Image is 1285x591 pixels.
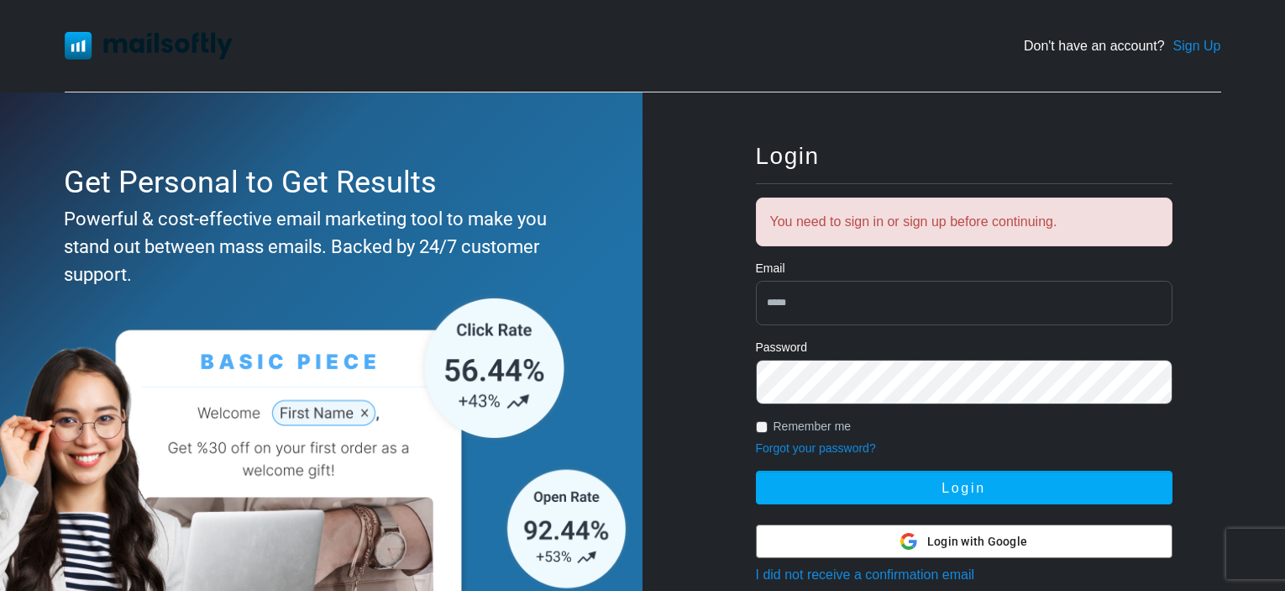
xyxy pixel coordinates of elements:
div: Get Personal to Get Results [64,160,571,205]
span: Login [756,143,820,169]
label: Remember me [774,418,852,435]
img: Mailsoftly [65,32,233,59]
a: Forgot your password? [756,441,876,455]
div: Don't have an account? [1024,36,1221,56]
a: I did not receive a confirmation email [756,567,975,582]
span: Login with Google [927,533,1027,551]
div: Powerful & cost-effective email marketing tool to make you stand out between mass emails. Backed ... [64,205,571,288]
div: You need to sign in or sign up before continuing. [756,198,1172,246]
button: Login [756,471,1172,504]
button: Login with Google [756,525,1172,558]
label: Password [756,339,807,356]
a: Sign Up [1173,36,1221,56]
label: Email [756,260,785,277]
